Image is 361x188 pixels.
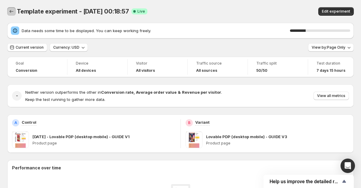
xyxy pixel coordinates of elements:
strong: , [134,90,135,95]
span: Current version [16,45,44,50]
h4: All devices [76,68,96,73]
span: Template experiment - [DATE] 00:18:57 [17,8,129,15]
span: Traffic source [196,61,239,66]
strong: Average order value [136,90,177,95]
h4: All visitors [136,68,155,73]
h2: Performance over time [12,165,349,171]
strong: & [178,90,181,95]
span: 50/50 [256,68,267,73]
span: Device [76,61,119,66]
p: Product page [32,141,176,146]
span: Data needs some time to be displayed. You can keep working freely. [22,28,290,34]
button: Back [7,7,16,16]
span: Visitor [136,61,179,66]
button: View all metrics [313,92,349,100]
span: View by: Page Only [312,45,345,50]
span: Edit experiment [322,9,350,14]
strong: Conversion rate [101,90,134,95]
button: Current version [7,43,47,52]
span: Currency: USD [53,45,79,50]
p: Product page [206,141,349,146]
a: GoalConversion [16,60,59,74]
img: Lovable PDP (desktop mobile) - GUIDE V3 [186,131,202,148]
span: Test duration [316,61,345,66]
span: Goal [16,61,59,66]
button: View by:Page Only [308,43,354,52]
h4: All sources [196,68,217,73]
a: Test duration7 days 15 hours [316,60,345,74]
button: Show survey - Help us improve the detailed report for A/B campaigns [270,178,348,185]
button: Currency: USD [50,43,88,52]
h2: A [14,120,17,125]
a: VisitorAll visitors [136,60,179,74]
p: Control [22,119,36,125]
span: Conversion [16,68,37,73]
span: Neither version outperforms the other in . [25,90,222,95]
div: Open Intercom Messenger [341,159,355,173]
a: Traffic sourceAll sources [196,60,239,74]
h2: B [188,120,190,125]
span: Traffic split [256,61,299,66]
strong: Revenue per visitor [182,90,221,95]
h2: - [16,93,18,99]
p: Lovable PDP (desktop mobile) - GUIDE V3 [206,134,287,140]
button: Edit experiment [318,7,354,16]
p: Variant [195,119,210,125]
span: View all metrics [317,93,345,98]
a: Traffic split50/50 [256,60,299,74]
a: DeviceAll devices [76,60,119,74]
span: 7 days 15 hours [316,68,345,73]
p: [DATE] - Lovable PDP (desktop mobile) - GUIDE V1 [32,134,130,140]
img: Aug22 - Lovable PDP (desktop mobile) - GUIDE V1 [12,131,29,148]
span: Keep the test running to gather more data. [25,97,105,102]
span: Live [137,9,145,14]
span: Help us improve the detailed report for A/B campaigns [270,179,341,184]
